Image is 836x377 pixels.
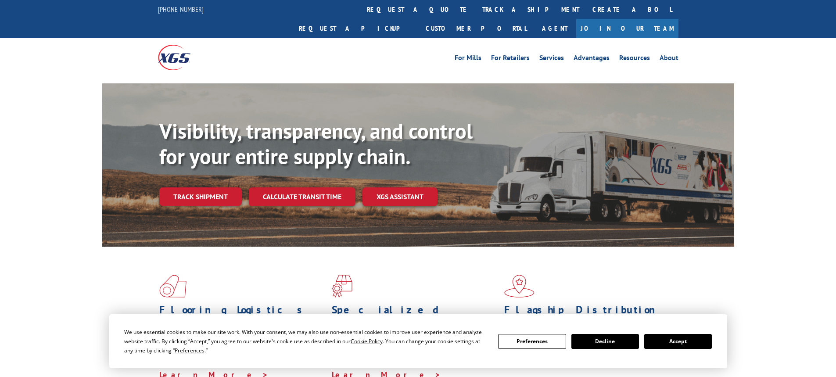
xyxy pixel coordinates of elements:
[332,275,352,298] img: xgs-icon-focused-on-flooring-red
[504,305,670,330] h1: Flagship Distribution Model
[419,19,533,38] a: Customer Portal
[491,54,530,64] a: For Retailers
[124,327,488,355] div: We use essential cookies to make our site work. With your consent, we may also use non-essential ...
[504,359,614,369] a: Learn More >
[332,305,498,330] h1: Specialized Freight Experts
[362,187,438,206] a: XGS ASSISTANT
[109,314,727,368] div: Cookie Consent Prompt
[292,19,419,38] a: Request a pickup
[644,334,712,349] button: Accept
[159,305,325,330] h1: Flooring Logistics Solutions
[455,54,481,64] a: For Mills
[158,5,204,14] a: [PHONE_NUMBER]
[574,54,610,64] a: Advantages
[159,275,187,298] img: xgs-icon-total-supply-chain-intelligence-red
[159,117,473,170] b: Visibility, transparency, and control for your entire supply chain.
[571,334,639,349] button: Decline
[539,54,564,64] a: Services
[159,187,242,206] a: Track shipment
[351,338,383,345] span: Cookie Policy
[533,19,576,38] a: Agent
[249,187,355,206] a: Calculate transit time
[619,54,650,64] a: Resources
[498,334,566,349] button: Preferences
[175,347,205,354] span: Preferences
[660,54,678,64] a: About
[576,19,678,38] a: Join Our Team
[504,275,535,298] img: xgs-icon-flagship-distribution-model-red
